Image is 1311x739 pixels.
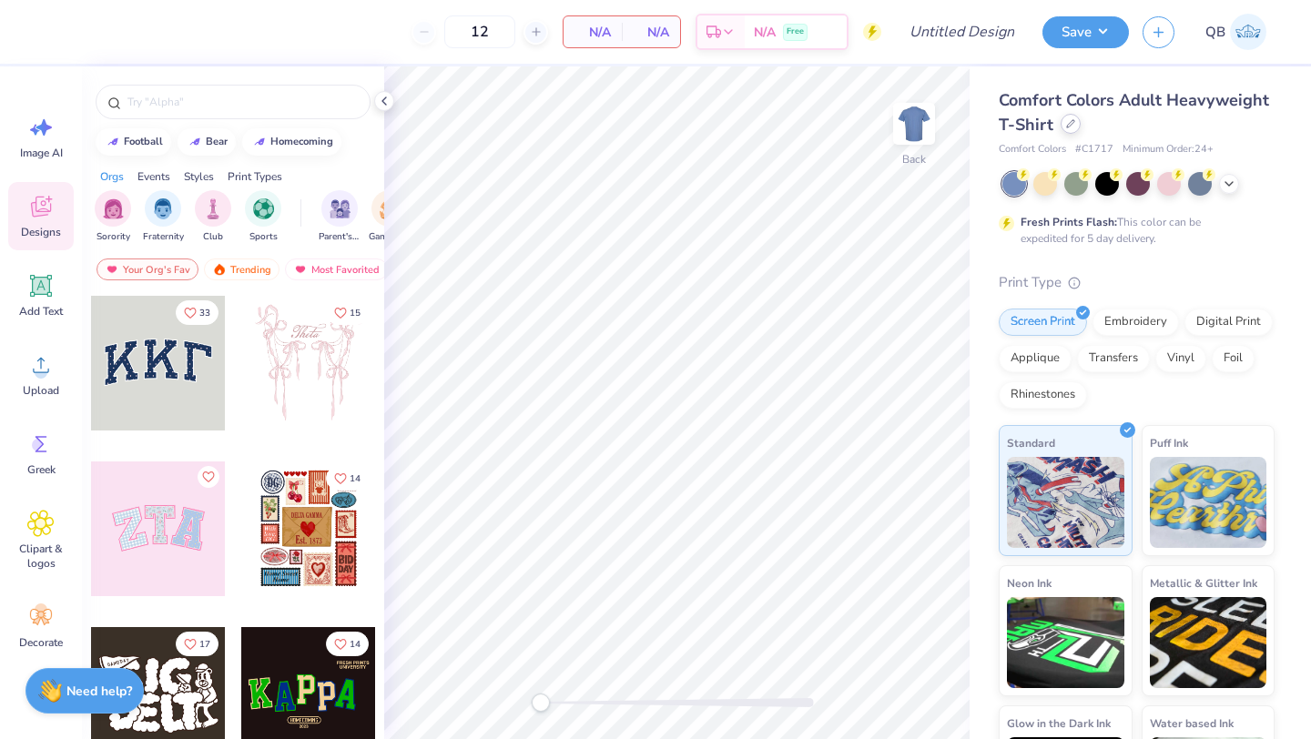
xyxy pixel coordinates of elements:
[1123,142,1214,157] span: Minimum Order: 24 +
[178,128,236,156] button: bear
[176,632,218,656] button: Like
[228,168,282,185] div: Print Types
[1150,714,1234,733] span: Water based Ink
[100,168,124,185] div: Orgs
[444,15,515,48] input: – –
[1212,345,1255,372] div: Foil
[633,23,669,42] span: N/A
[326,632,369,656] button: Like
[124,137,163,147] div: football
[999,309,1087,336] div: Screen Print
[137,168,170,185] div: Events
[1042,16,1129,48] button: Save
[96,128,171,156] button: football
[369,230,411,244] span: Game Day
[270,137,333,147] div: homecoming
[253,198,274,219] img: Sports Image
[319,190,361,244] button: filter button
[19,635,63,650] span: Decorate
[249,230,278,244] span: Sports
[532,693,550,712] div: Accessibility label
[999,142,1066,157] span: Comfort Colors
[23,383,59,398] span: Upload
[204,258,279,280] div: Trending
[143,190,184,244] button: filter button
[1007,457,1124,548] img: Standard
[1184,309,1273,336] div: Digital Print
[242,128,341,156] button: homecoming
[1021,215,1117,229] strong: Fresh Prints Flash:
[787,25,804,38] span: Free
[1092,309,1179,336] div: Embroidery
[1150,597,1267,688] img: Metallic & Glitter Ink
[326,300,369,325] button: Like
[188,137,202,147] img: trend_line.gif
[1021,214,1245,247] div: This color can be expedited for 5 day delivery.
[103,198,124,219] img: Sorority Image
[999,89,1269,136] span: Comfort Colors Adult Heavyweight T-Shirt
[369,190,411,244] div: filter for Game Day
[754,23,776,42] span: N/A
[105,263,119,276] img: most_fav.gif
[1007,573,1052,592] span: Neon Ink
[350,309,361,318] span: 15
[999,381,1087,409] div: Rhinestones
[999,345,1072,372] div: Applique
[66,683,132,700] strong: Need help?
[199,309,210,318] span: 33
[245,190,281,244] button: filter button
[143,190,184,244] div: filter for Fraternity
[245,190,281,244] div: filter for Sports
[143,230,184,244] span: Fraternity
[330,198,351,219] img: Parent's Weekend Image
[293,263,308,276] img: most_fav.gif
[195,190,231,244] button: filter button
[895,14,1029,50] input: Untitled Design
[206,137,228,147] div: bear
[212,263,227,276] img: trending.gif
[1077,345,1150,372] div: Transfers
[203,230,223,244] span: Club
[1197,14,1275,50] a: QB
[126,93,359,111] input: Try "Alpha"
[1007,433,1055,452] span: Standard
[176,300,218,325] button: Like
[350,474,361,483] span: 14
[95,190,131,244] div: filter for Sorority
[326,466,369,491] button: Like
[369,190,411,244] button: filter button
[19,304,63,319] span: Add Text
[319,190,361,244] div: filter for Parent's Weekend
[27,462,56,477] span: Greek
[350,640,361,649] span: 14
[1075,142,1113,157] span: # C1717
[106,137,120,147] img: trend_line.gif
[95,190,131,244] button: filter button
[21,225,61,239] span: Designs
[902,151,926,167] div: Back
[1150,457,1267,548] img: Puff Ink
[97,230,130,244] span: Sorority
[252,137,267,147] img: trend_line.gif
[319,230,361,244] span: Parent's Weekend
[1230,14,1266,50] img: Quinn Brown
[1007,714,1111,733] span: Glow in the Dark Ink
[1150,433,1188,452] span: Puff Ink
[198,466,219,488] button: Like
[203,198,223,219] img: Club Image
[153,198,173,219] img: Fraternity Image
[999,272,1275,293] div: Print Type
[11,542,71,571] span: Clipart & logos
[1205,22,1225,43] span: QB
[97,258,198,280] div: Your Org's Fav
[285,258,388,280] div: Most Favorited
[1155,345,1206,372] div: Vinyl
[1007,597,1124,688] img: Neon Ink
[20,146,63,160] span: Image AI
[574,23,611,42] span: N/A
[195,190,231,244] div: filter for Club
[184,168,214,185] div: Styles
[199,640,210,649] span: 17
[1150,573,1257,592] span: Metallic & Glitter Ink
[896,106,932,142] img: Back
